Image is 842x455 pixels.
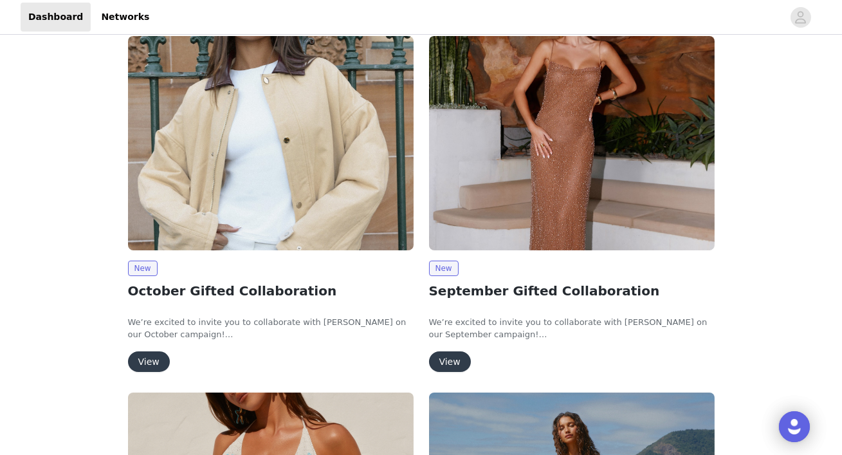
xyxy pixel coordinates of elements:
span: New [128,261,158,276]
img: Peppermayo USA [128,36,414,250]
a: Networks [93,3,157,32]
img: Peppermayo USA [429,36,715,250]
p: We’re excited to invite you to collaborate with [PERSON_NAME] on our September campaign! [429,316,715,341]
button: View [429,351,471,372]
a: View [429,357,471,367]
h2: October Gifted Collaboration [128,281,414,301]
h2: September Gifted Collaboration [429,281,715,301]
a: View [128,357,170,367]
span: New [429,261,459,276]
div: Open Intercom Messenger [779,411,810,442]
p: We’re excited to invite you to collaborate with [PERSON_NAME] on our October campaign! [128,316,414,341]
a: Dashboard [21,3,91,32]
button: View [128,351,170,372]
div: avatar [794,7,807,28]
